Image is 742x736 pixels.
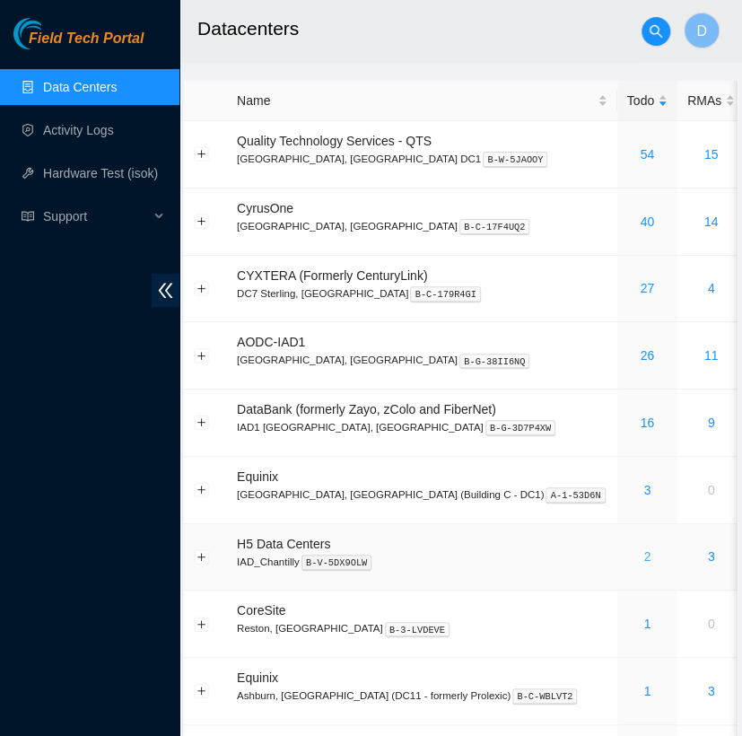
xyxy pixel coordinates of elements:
kbd: B-C-179R4GI [410,286,481,302]
p: Ashburn, [GEOGRAPHIC_DATA] (DC11 - formerly Prolexic) [237,688,607,704]
span: H5 Data Centers [237,537,330,551]
kbd: A-1-53D6N [546,487,605,504]
button: Expand row [195,348,209,363]
span: CyrusOne [237,201,293,215]
kbd: B-G-3D7P4XW [485,420,556,436]
span: double-left [152,274,179,307]
span: Field Tech Portal [29,31,144,48]
kbd: B-G-38II6NQ [459,354,530,370]
span: search [642,24,669,39]
button: Expand row [195,215,209,229]
button: Expand row [195,617,209,631]
a: 0 [708,617,715,631]
kbd: B-W-5JAOOY [483,152,547,168]
button: Expand row [195,684,209,698]
a: 4 [708,281,715,295]
a: Activity Logs [43,123,114,137]
a: 14 [704,215,719,229]
kbd: B-C-WBLVT2 [512,688,577,705]
button: Expand row [195,281,209,295]
span: Quality Technology Services - QTS [237,134,432,148]
p: DC7 Sterling, [GEOGRAPHIC_DATA] [237,285,607,302]
span: CoreSite [237,603,285,618]
a: 16 [640,416,654,430]
a: 15 [704,147,719,162]
a: 27 [640,281,654,295]
span: Equinix [237,469,278,484]
kbd: B-C-17F4UQ2 [459,219,530,235]
span: Support [43,198,149,234]
a: 9 [708,416,715,430]
p: [GEOGRAPHIC_DATA], [GEOGRAPHIC_DATA] [237,218,607,234]
button: search [642,17,670,46]
button: Expand row [195,416,209,430]
a: 1 [643,617,650,631]
a: 0 [708,483,715,497]
a: Hardware Test (isok) [43,166,158,180]
a: 54 [640,147,654,162]
a: 11 [704,348,719,363]
a: Data Centers [43,80,117,94]
p: IAD_Chantilly [237,554,607,570]
button: D [684,13,720,48]
a: 26 [640,348,654,363]
button: Expand row [195,147,209,162]
span: CYXTERA (Formerly CenturyLink) [237,268,427,283]
a: 2 [643,549,650,564]
kbd: B-V-5DX9OLW [301,555,372,571]
span: AODC-IAD1 [237,335,305,349]
button: Expand row [195,549,209,564]
span: read [22,210,34,223]
a: 3 [643,483,650,497]
a: Akamai TechnologiesField Tech Portal [13,32,144,56]
span: DataBank (formerly Zayo, zColo and FiberNet) [237,402,496,416]
kbd: B-3-LVDEVE [385,622,450,638]
span: Equinix [237,670,278,685]
p: [GEOGRAPHIC_DATA], [GEOGRAPHIC_DATA] (Building C - DC1) [237,486,607,503]
a: 40 [640,215,654,229]
a: 1 [643,684,650,698]
p: IAD1 [GEOGRAPHIC_DATA], [GEOGRAPHIC_DATA] [237,419,607,435]
img: Akamai Technologies [13,18,91,49]
p: [GEOGRAPHIC_DATA], [GEOGRAPHIC_DATA] DC1 [237,151,607,167]
a: 3 [708,549,715,564]
span: D [696,20,707,42]
a: 3 [708,684,715,698]
p: Reston, [GEOGRAPHIC_DATA] [237,620,607,636]
button: Expand row [195,483,209,497]
p: [GEOGRAPHIC_DATA], [GEOGRAPHIC_DATA] [237,352,607,368]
